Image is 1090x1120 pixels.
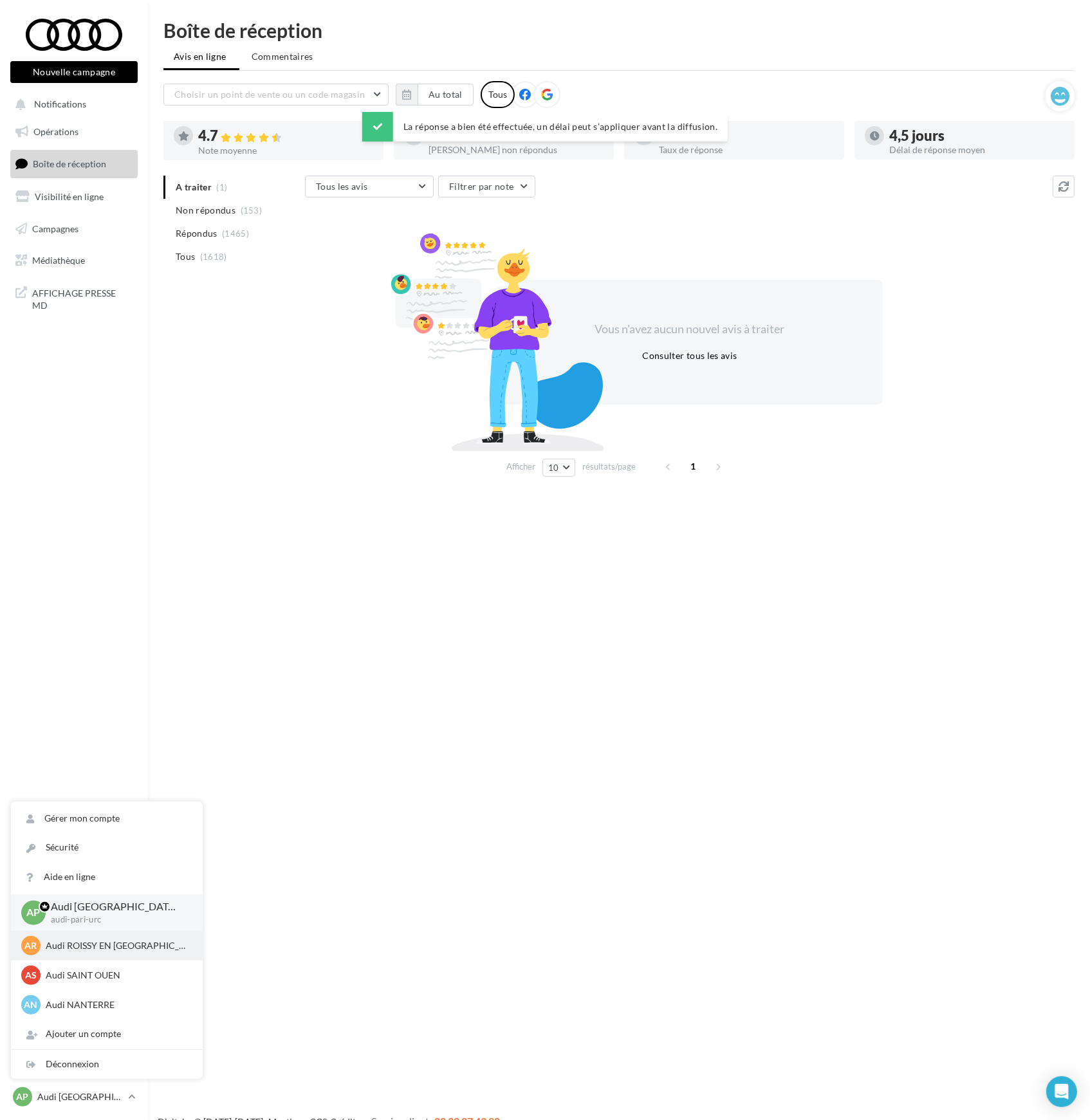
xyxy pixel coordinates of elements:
[11,833,203,862] a: Sécurité
[33,126,79,137] span: Opérations
[32,223,79,234] span: Campagnes
[46,969,187,982] p: Audi SAINT OUEN
[51,899,182,914] p: Audi [GEOGRAPHIC_DATA] 17
[579,321,800,338] div: Vous n'avez aucun nouvel avis à traiter
[506,461,535,473] span: Afficher
[163,21,1075,40] div: Boîte de réception
[637,348,742,363] button: Consulter tous les avis
[32,255,85,266] span: Médiathèque
[11,804,203,833] a: Gérer mon compte
[8,118,140,145] a: Opérations
[27,905,41,920] span: AP
[24,998,38,1011] span: AN
[582,461,636,473] span: résultats/page
[683,456,704,477] span: 1
[10,1085,138,1109] a: AP Audi [GEOGRAPHIC_DATA] 17
[8,247,140,274] a: Médiathèque
[176,227,217,240] span: Répondus
[438,176,535,197] button: Filtrer par note
[8,279,140,317] a: AFFICHAGE PRESSE MD
[34,99,86,110] span: Notifications
[11,1020,203,1049] div: Ajouter un compte
[35,191,104,202] span: Visibilité en ligne
[25,969,37,982] span: AS
[198,146,373,155] div: Note moyenne
[32,284,133,312] span: AFFICHAGE PRESSE MD
[1046,1076,1077,1107] div: Open Intercom Messenger
[659,129,834,143] div: 91 %
[396,84,474,106] button: Au total
[316,181,368,192] span: Tous les avis
[8,150,140,178] a: Boîte de réception
[362,112,728,142] div: La réponse a bien été effectuée, un délai peut s’appliquer avant la diffusion.
[418,84,474,106] button: Au total
[8,216,140,243] a: Campagnes
[252,50,313,63] span: Commentaires
[25,939,37,952] span: AR
[163,84,389,106] button: Choisir un point de vente ou un code magasin
[37,1090,123,1103] p: Audi [GEOGRAPHIC_DATA] 17
[198,129,373,143] div: 4.7
[17,1090,29,1103] span: AP
[11,863,203,892] a: Aide en ligne
[10,61,138,83] button: Nouvelle campagne
[33,158,106,169] span: Boîte de réception
[8,183,140,210] a: Visibilité en ligne
[51,914,182,926] p: audi-pari-urc
[176,250,195,263] span: Tous
[11,1050,203,1079] div: Déconnexion
[305,176,434,197] button: Tous les avis
[481,81,515,108] div: Tous
[889,145,1064,154] div: Délai de réponse moyen
[222,228,249,239] span: (1465)
[542,459,575,477] button: 10
[241,205,263,216] span: (153)
[889,129,1064,143] div: 4,5 jours
[174,89,365,100] span: Choisir un point de vente ou un code magasin
[200,252,227,262] span: (1618)
[46,939,187,952] p: Audi ROISSY EN [GEOGRAPHIC_DATA]
[548,463,559,473] span: 10
[176,204,236,217] span: Non répondus
[46,998,187,1011] p: Audi NANTERRE
[659,145,834,154] div: Taux de réponse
